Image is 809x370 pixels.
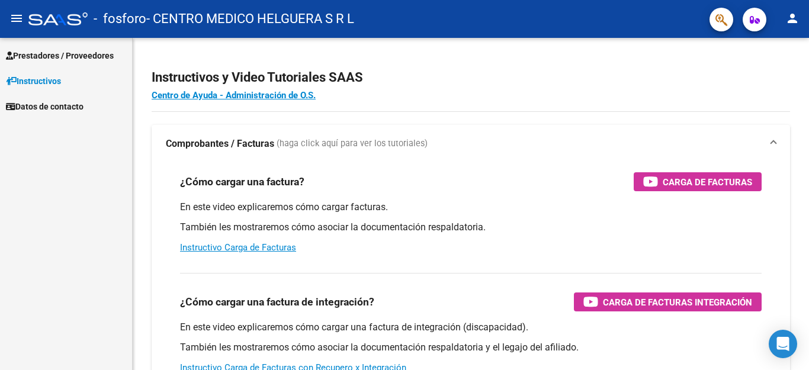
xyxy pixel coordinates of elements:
a: Centro de Ayuda - Administración de O.S. [152,90,316,101]
span: Instructivos [6,75,61,88]
mat-expansion-panel-header: Comprobantes / Facturas (haga click aquí para ver los tutoriales) [152,125,790,163]
span: (haga click aquí para ver los tutoriales) [277,137,428,150]
span: - CENTRO MEDICO HELGUERA S R L [146,6,354,32]
div: Open Intercom Messenger [769,330,797,358]
p: También les mostraremos cómo asociar la documentación respaldatoria y el legajo del afiliado. [180,341,762,354]
button: Carga de Facturas [634,172,762,191]
span: Carga de Facturas Integración [603,295,752,310]
span: Carga de Facturas [663,175,752,189]
h2: Instructivos y Video Tutoriales SAAS [152,66,790,89]
span: Prestadores / Proveedores [6,49,114,62]
p: En este video explicaremos cómo cargar una factura de integración (discapacidad). [180,321,762,334]
button: Carga de Facturas Integración [574,292,762,311]
strong: Comprobantes / Facturas [166,137,274,150]
mat-icon: menu [9,11,24,25]
span: - fosforo [94,6,146,32]
span: Datos de contacto [6,100,84,113]
p: También les mostraremos cómo asociar la documentación respaldatoria. [180,221,762,234]
h3: ¿Cómo cargar una factura? [180,173,304,190]
h3: ¿Cómo cargar una factura de integración? [180,294,374,310]
mat-icon: person [785,11,800,25]
a: Instructivo Carga de Facturas [180,242,296,253]
p: En este video explicaremos cómo cargar facturas. [180,201,762,214]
